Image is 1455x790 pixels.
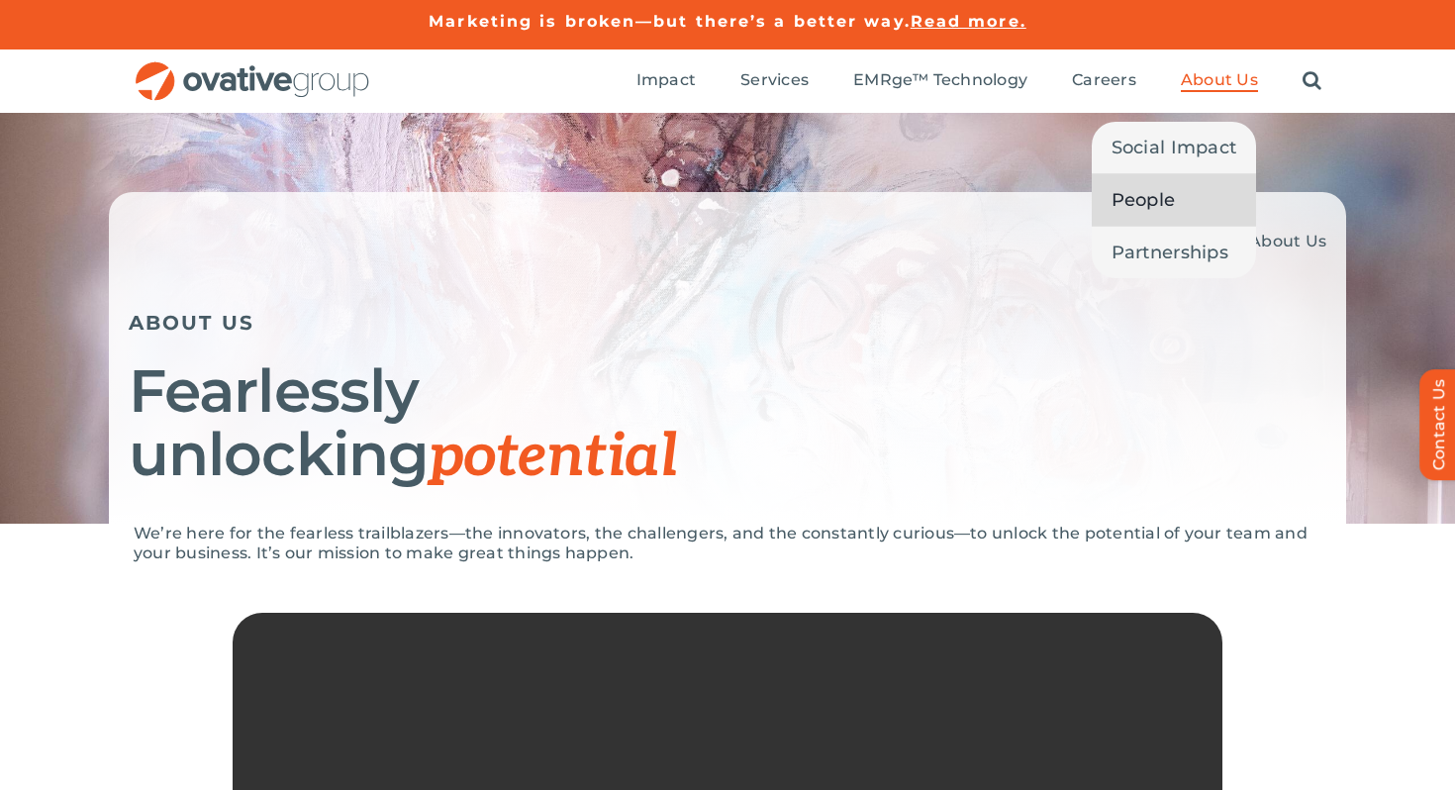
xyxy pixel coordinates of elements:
[636,49,1321,113] nav: Menu
[1112,239,1228,266] span: Partnerships
[1112,186,1176,214] span: People
[636,70,696,90] span: Impact
[134,524,1321,563] p: We’re here for the fearless trailblazers—the innovators, the challengers, and the constantly curi...
[429,422,677,493] span: potential
[636,70,696,92] a: Impact
[1249,232,1326,250] span: About Us
[740,70,809,92] a: Services
[129,359,1326,489] h1: Fearlessly unlocking
[853,70,1027,92] a: EMRge™ Technology
[1072,70,1136,90] span: Careers
[911,12,1026,31] a: Read more.
[1191,232,1326,250] span: »
[134,59,371,78] a: OG_Full_horizontal_RGB
[1092,227,1257,278] a: Partnerships
[740,70,809,90] span: Services
[1072,70,1136,92] a: Careers
[853,70,1027,90] span: EMRge™ Technology
[429,12,911,31] a: Marketing is broken—but there’s a better way.
[1303,70,1321,92] a: Search
[1092,174,1257,226] a: People
[129,311,1326,335] h5: ABOUT US
[1181,70,1258,92] a: About Us
[1112,134,1237,161] span: Social Impact
[1181,70,1258,90] span: About Us
[1092,122,1257,173] a: Social Impact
